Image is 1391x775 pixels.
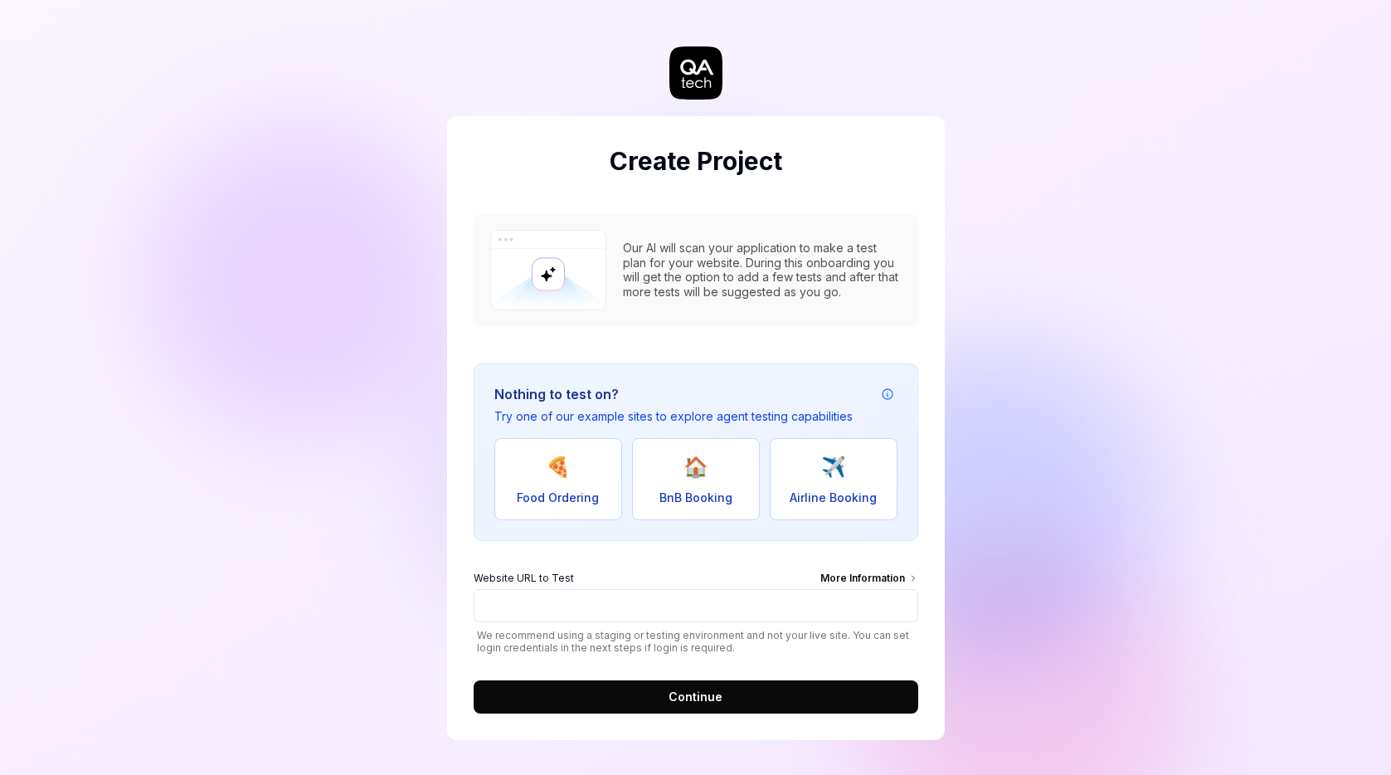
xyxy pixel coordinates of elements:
p: Try one of our example sites to explore agent testing capabilities [494,407,853,425]
div: More Information [820,571,918,589]
button: 🏠BnB Booking [632,438,760,520]
span: BnB Booking [659,489,732,506]
span: Airline Booking [790,489,877,506]
button: Example attribution information [878,384,897,404]
h3: Nothing to test on? [494,384,853,404]
h2: Create Project [474,143,918,180]
span: We recommend using a staging or testing environment and not your live site. You can set login cre... [474,629,918,654]
span: Website URL to Test [474,571,574,589]
button: ✈️Airline Booking [770,438,897,520]
button: 🍕Food Ordering [494,438,622,520]
button: Continue [474,680,918,714]
span: Continue [669,688,722,705]
span: ✈️ [821,452,846,482]
span: Food Ordering [517,489,599,506]
span: 🍕 [546,452,571,482]
div: Our AI will scan your application to make a test plan for your website. During this onboarding yo... [623,241,902,299]
span: 🏠 [683,452,708,482]
input: Website URL to TestMore Information [474,589,918,622]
